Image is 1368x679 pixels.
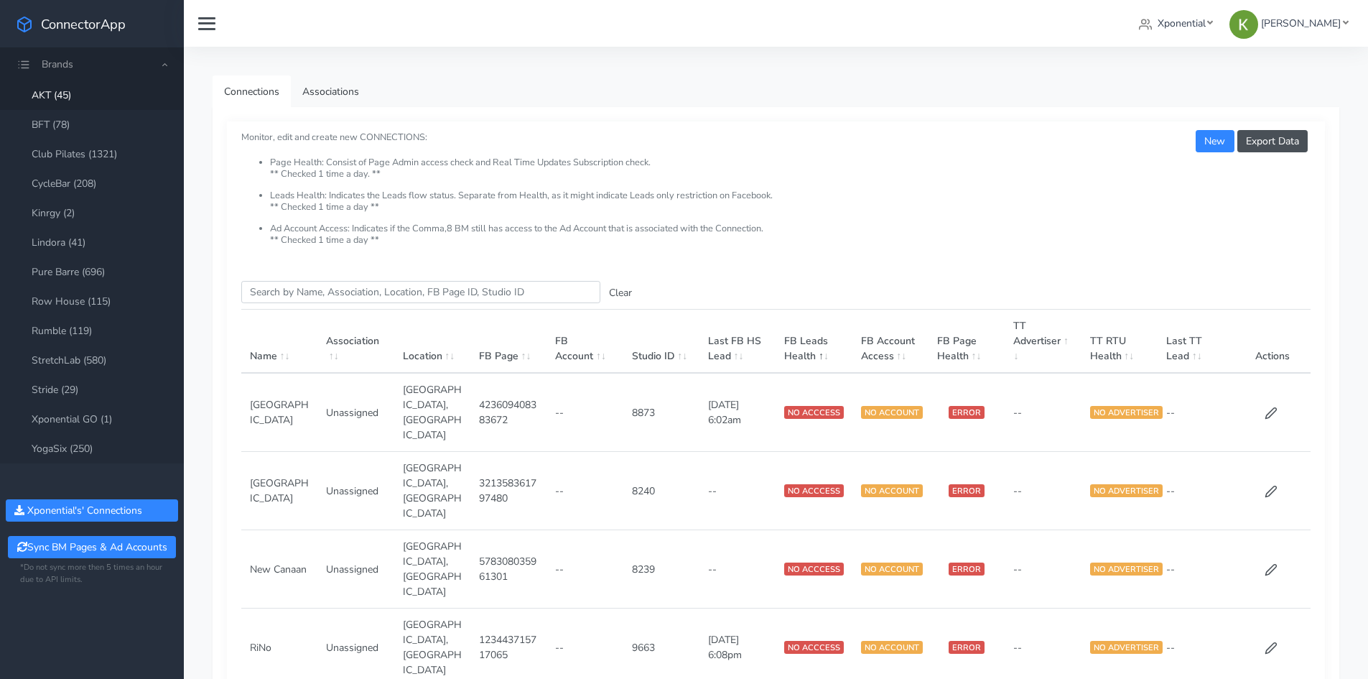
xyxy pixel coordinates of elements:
[1005,310,1081,374] th: TT Advertiser
[291,75,371,108] a: Associations
[1234,310,1311,374] th: Actions
[861,563,923,576] span: NO ACCOUNT
[1005,530,1081,609] td: --
[270,223,1311,246] li: Ad Account Access: Indicates if the Comma,8 BM still has access to the Ad Account that is associa...
[699,530,776,609] td: --
[394,373,470,452] td: [GEOGRAPHIC_DATA],[GEOGRAPHIC_DATA]
[317,530,394,609] td: Unassigned
[1158,310,1234,374] th: Last TT Lead
[861,406,923,419] span: NO ACCOUNT
[1158,373,1234,452] td: --
[8,536,175,558] button: Sync BM Pages & Ad Accounts
[1237,130,1308,152] button: Export Data
[317,452,394,530] td: Unassigned
[784,406,844,419] span: NO ACCCESS
[861,641,923,654] span: NO ACCOUNT
[1081,310,1158,374] th: TT RTU Health
[41,15,126,33] span: ConnectorApp
[1090,641,1163,654] span: NO ADVERTISER
[317,310,394,374] th: Association
[6,499,178,522] button: Xponential's' Connections
[949,563,985,576] span: ERROR
[1229,10,1258,39] img: Kristine Lee
[394,530,470,609] td: [GEOGRAPHIC_DATA],[GEOGRAPHIC_DATA]
[213,75,291,108] a: Connections
[784,641,844,654] span: NO ACCCESS
[699,373,776,452] td: [DATE] 6:02am
[394,452,470,530] td: [GEOGRAPHIC_DATA],[GEOGRAPHIC_DATA]
[784,484,844,497] span: NO ACCCESS
[546,452,623,530] td: --
[241,119,1311,246] small: Monitor, edit and create new CONNECTIONS:
[623,452,699,530] td: 8240
[861,484,923,497] span: NO ACCOUNT
[270,190,1311,223] li: Leads Health: Indicates the Leads flow status. Separate from Health, as it might indicate Leads o...
[20,562,164,586] small: *Do not sync more then 5 times an hour due to API limits.
[929,310,1005,374] th: FB Page Health
[784,563,844,576] span: NO ACCCESS
[241,530,317,609] td: New Canaan
[1261,17,1341,30] span: [PERSON_NAME]
[1224,10,1354,37] a: [PERSON_NAME]
[1005,452,1081,530] td: --
[1196,130,1234,152] button: New
[241,452,317,530] td: [GEOGRAPHIC_DATA]
[317,373,394,452] td: Unassigned
[623,373,699,452] td: 8873
[699,310,776,374] th: Last FB HS Lead
[949,406,985,419] span: ERROR
[949,641,985,654] span: ERROR
[546,530,623,609] td: --
[699,452,776,530] td: --
[623,310,699,374] th: Studio ID
[546,310,623,374] th: FB Account
[470,373,546,452] td: 423609408383672
[1158,452,1234,530] td: --
[1005,373,1081,452] td: --
[776,310,852,374] th: FB Leads Health
[42,57,73,71] span: Brands
[470,310,546,374] th: FB Page
[270,157,1311,190] li: Page Health: Consist of Page Admin access check and Real Time Updates Subscription check. ** Chec...
[470,452,546,530] td: 321358361797480
[600,282,641,304] button: Clear
[623,530,699,609] td: 8239
[949,484,985,497] span: ERROR
[852,310,929,374] th: FB Account Access
[241,373,317,452] td: [GEOGRAPHIC_DATA]
[241,281,600,303] input: enter text you want to search
[1158,17,1206,30] span: Xponential
[241,310,317,374] th: Name
[470,530,546,609] td: 578308035961301
[546,373,623,452] td: --
[394,310,470,374] th: Location
[1090,484,1163,497] span: NO ADVERTISER
[1090,406,1163,419] span: NO ADVERTISER
[1133,10,1219,37] a: Xponential
[1158,530,1234,609] td: --
[1090,563,1163,576] span: NO ADVERTISER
